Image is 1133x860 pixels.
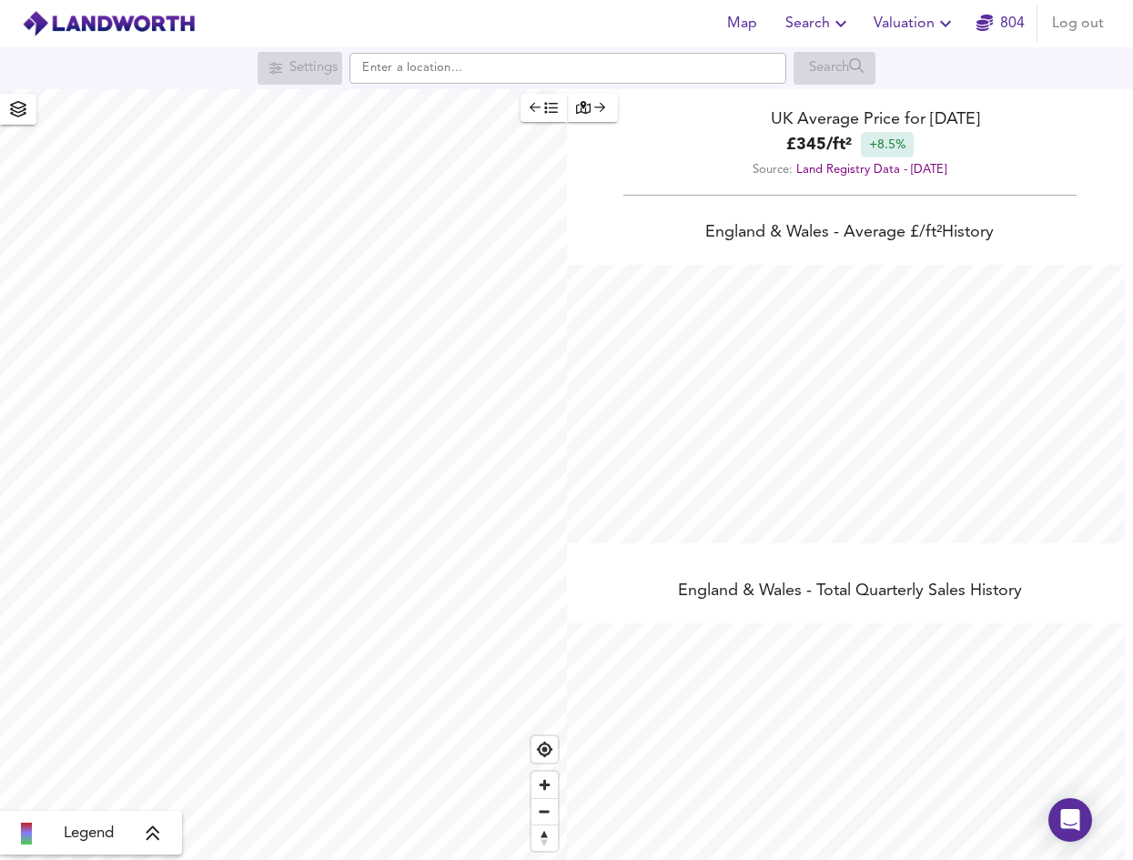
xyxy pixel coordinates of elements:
[1045,5,1111,42] button: Log out
[531,798,558,825] button: Zoom out
[1052,11,1104,36] span: Log out
[866,5,964,42] button: Valuation
[720,11,764,36] span: Map
[976,11,1025,36] a: 804
[531,825,558,851] span: Reset bearing to north
[861,132,914,157] div: +8.5%
[531,825,558,851] button: Reset bearing to north
[349,53,786,84] input: Enter a location...
[874,11,956,36] span: Valuation
[64,823,114,845] span: Legend
[794,52,876,85] div: Search for a location first or explore the map
[786,133,852,157] b: £ 345 / ft²
[971,5,1029,42] button: 804
[531,736,558,763] button: Find my location
[1048,798,1092,842] div: Open Intercom Messenger
[785,11,852,36] span: Search
[22,10,196,37] img: logo
[258,52,342,85] div: Search for a location first or explore the map
[531,772,558,798] button: Zoom in
[713,5,771,42] button: Map
[531,799,558,825] span: Zoom out
[778,5,859,42] button: Search
[796,164,946,176] a: Land Registry Data - [DATE]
